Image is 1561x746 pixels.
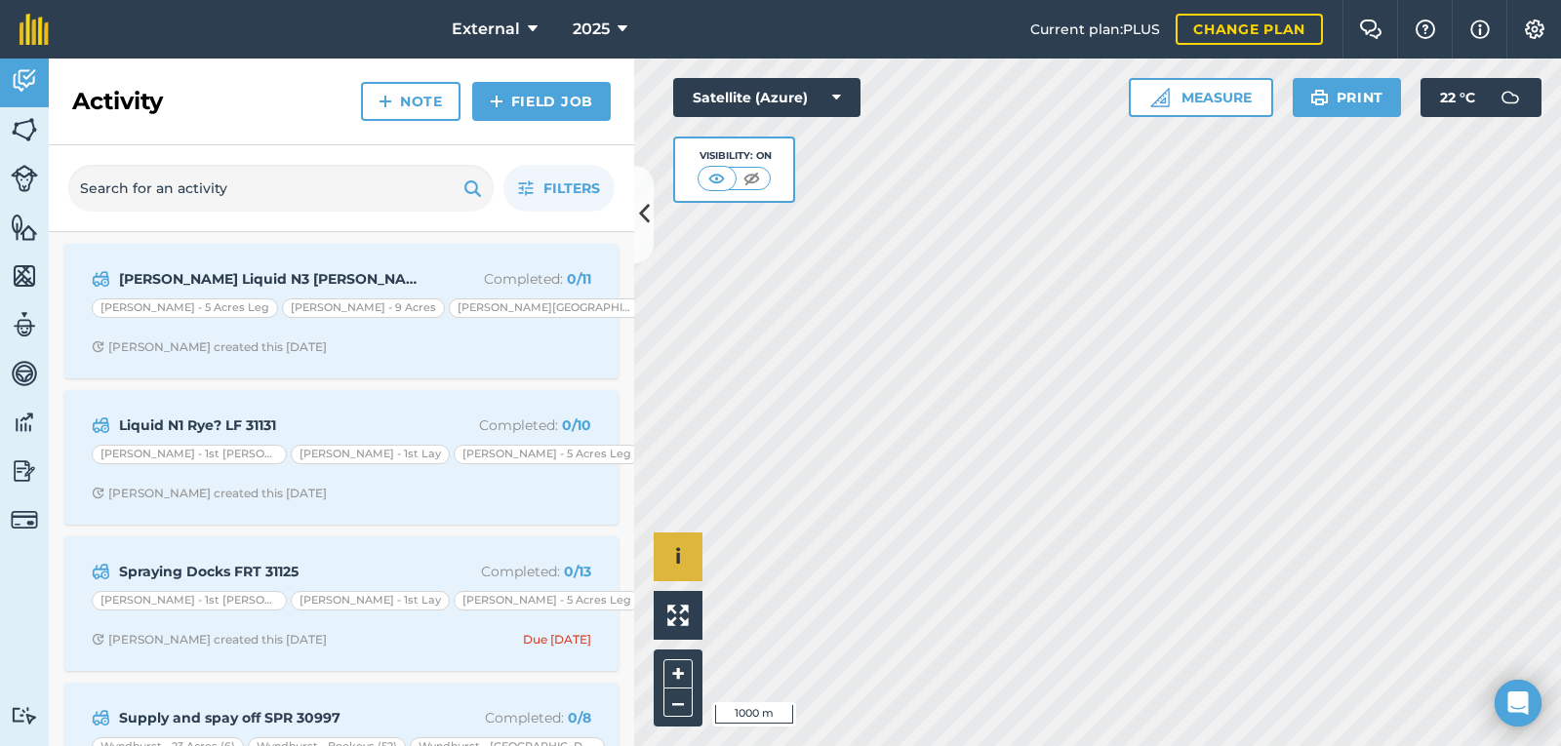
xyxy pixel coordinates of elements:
[92,486,327,501] div: [PERSON_NAME] created this [DATE]
[1293,78,1402,117] button: Print
[673,78,861,117] button: Satellite (Azure)
[562,416,591,434] strong: 0 / 10
[663,659,693,688] button: +
[92,445,287,464] div: [PERSON_NAME] - 1st [PERSON_NAME]
[463,177,482,200] img: svg+xml;base64,PHN2ZyB4bWxucz0iaHR0cDovL3d3dy53My5vcmcvMjAwMC9zdmciIHdpZHRoPSIxOSIgaGVpZ2h0PSIyNC...
[119,268,428,290] strong: [PERSON_NAME] Liquid N3 [PERSON_NAME] 31185
[76,402,607,513] a: Liquid N1 Rye? LF 31131Completed: 0/10[PERSON_NAME] - 1st [PERSON_NAME][PERSON_NAME] - 1st Lay[PE...
[379,90,392,113] img: svg+xml;base64,PHN2ZyB4bWxucz0iaHR0cDovL3d3dy53My5vcmcvMjAwMC9zdmciIHdpZHRoPSIxNCIgaGVpZ2h0PSIyNC...
[20,14,49,45] img: fieldmargin Logo
[92,706,110,729] img: svg+xml;base64,PD94bWwgdmVyc2lvbj0iMS4wIiBlbmNvZGluZz0idXRmLTgiPz4KPCEtLSBHZW5lcmF0b3I6IEFkb2JlIE...
[436,414,591,436] p: Completed :
[1421,78,1541,117] button: 22 °C
[1491,78,1530,117] img: svg+xml;base64,PD94bWwgdmVyc2lvbj0iMS4wIiBlbmNvZGluZz0idXRmLTgiPz4KPCEtLSBHZW5lcmF0b3I6IEFkb2JlIE...
[291,591,450,610] div: [PERSON_NAME] - 1st Lay
[361,82,460,121] a: Note
[503,165,615,212] button: Filters
[92,340,104,353] img: Clock with arrow pointing clockwise
[1440,78,1475,117] span: 22 ° C
[740,169,764,188] img: svg+xml;base64,PHN2ZyB4bWxucz0iaHR0cDovL3d3dy53My5vcmcvMjAwMC9zdmciIHdpZHRoPSI1MCIgaGVpZ2h0PSI0MC...
[11,165,38,192] img: svg+xml;base64,PD94bWwgdmVyc2lvbj0iMS4wIiBlbmNvZGluZz0idXRmLTgiPz4KPCEtLSBHZW5lcmF0b3I6IEFkb2JlIE...
[654,532,702,581] button: i
[76,255,607,367] a: [PERSON_NAME] Liquid N3 [PERSON_NAME] 31185Completed: 0/11[PERSON_NAME] - 5 Acres Leg[PERSON_NAME...
[1129,78,1273,117] button: Measure
[454,445,640,464] div: [PERSON_NAME] - 5 Acres Leg
[119,414,428,436] strong: Liquid N1 Rye? LF 31131
[92,632,327,648] div: [PERSON_NAME] created this [DATE]
[11,456,38,486] img: svg+xml;base64,PD94bWwgdmVyc2lvbj0iMS4wIiBlbmNvZGluZz0idXRmLTgiPz4KPCEtLSBHZW5lcmF0b3I6IEFkb2JlIE...
[92,487,104,499] img: Clock with arrow pointing clockwise
[1359,20,1382,39] img: Two speech bubbles overlapping with the left bubble in the forefront
[452,18,520,41] span: External
[92,339,327,355] div: [PERSON_NAME] created this [DATE]
[76,548,607,659] a: Spraying Docks FRT 31125Completed: 0/13[PERSON_NAME] - 1st [PERSON_NAME][PERSON_NAME] - 1st Lay[P...
[72,86,163,117] h2: Activity
[543,177,600,199] span: Filters
[11,310,38,339] img: svg+xml;base64,PD94bWwgdmVyc2lvbj0iMS4wIiBlbmNvZGluZz0idXRmLTgiPz4KPCEtLSBHZW5lcmF0b3I6IEFkb2JlIE...
[490,90,503,113] img: svg+xml;base64,PHN2ZyB4bWxucz0iaHR0cDovL3d3dy53My5vcmcvMjAwMC9zdmciIHdpZHRoPSIxNCIgaGVpZ2h0PSIyNC...
[119,707,428,728] strong: Supply and spay off SPR 30997
[1495,680,1541,726] div: Open Intercom Messenger
[675,544,681,569] span: i
[454,591,640,610] div: [PERSON_NAME] - 5 Acres Leg
[92,633,104,646] img: Clock with arrow pointing clockwise
[92,267,110,291] img: svg+xml;base64,PD94bWwgdmVyc2lvbj0iMS4wIiBlbmNvZGluZz0idXRmLTgiPz4KPCEtLSBHZW5lcmF0b3I6IEFkb2JlIE...
[282,298,445,318] div: [PERSON_NAME] - 9 Acres
[1030,19,1160,40] span: Current plan : PLUS
[1176,14,1323,45] a: Change plan
[436,268,591,290] p: Completed :
[291,445,450,464] div: [PERSON_NAME] - 1st Lay
[568,709,591,726] strong: 0 / 8
[11,261,38,291] img: svg+xml;base64,PHN2ZyB4bWxucz0iaHR0cDovL3d3dy53My5vcmcvMjAwMC9zdmciIHdpZHRoPSI1NiIgaGVpZ2h0PSI2MC...
[1523,20,1546,39] img: A cog icon
[436,707,591,728] p: Completed :
[472,82,611,121] a: Field Job
[698,148,772,164] div: Visibility: On
[11,506,38,533] img: svg+xml;base64,PD94bWwgdmVyc2lvbj0iMS4wIiBlbmNvZGluZz0idXRmLTgiPz4KPCEtLSBHZW5lcmF0b3I6IEFkb2JlIE...
[449,298,644,318] div: [PERSON_NAME][GEOGRAPHIC_DATA] 2
[564,563,591,580] strong: 0 / 13
[667,605,689,626] img: Four arrows, one pointing top left, one top right, one bottom right and the last bottom left
[1470,18,1490,41] img: svg+xml;base64,PHN2ZyB4bWxucz0iaHR0cDovL3d3dy53My5vcmcvMjAwMC9zdmciIHdpZHRoPSIxNyIgaGVpZ2h0PSIxNy...
[573,18,610,41] span: 2025
[11,359,38,388] img: svg+xml;base64,PD94bWwgdmVyc2lvbj0iMS4wIiBlbmNvZGluZz0idXRmLTgiPz4KPCEtLSBHZW5lcmF0b3I6IEFkb2JlIE...
[1150,88,1170,107] img: Ruler icon
[567,270,591,288] strong: 0 / 11
[119,561,428,582] strong: Spraying Docks FRT 31125
[704,169,729,188] img: svg+xml;base64,PHN2ZyB4bWxucz0iaHR0cDovL3d3dy53My5vcmcvMjAwMC9zdmciIHdpZHRoPSI1MCIgaGVpZ2h0PSI0MC...
[11,66,38,96] img: svg+xml;base64,PD94bWwgdmVyc2lvbj0iMS4wIiBlbmNvZGluZz0idXRmLTgiPz4KPCEtLSBHZW5lcmF0b3I6IEFkb2JlIE...
[11,408,38,437] img: svg+xml;base64,PD94bWwgdmVyc2lvbj0iMS4wIiBlbmNvZGluZz0idXRmLTgiPz4KPCEtLSBHZW5lcmF0b3I6IEFkb2JlIE...
[11,213,38,242] img: svg+xml;base64,PHN2ZyB4bWxucz0iaHR0cDovL3d3dy53My5vcmcvMjAwMC9zdmciIHdpZHRoPSI1NiIgaGVpZ2h0PSI2MC...
[523,632,591,648] div: Due [DATE]
[11,115,38,144] img: svg+xml;base64,PHN2ZyB4bWxucz0iaHR0cDovL3d3dy53My5vcmcvMjAwMC9zdmciIHdpZHRoPSI1NiIgaGVpZ2h0PSI2MC...
[1414,20,1437,39] img: A question mark icon
[92,591,287,610] div: [PERSON_NAME] - 1st [PERSON_NAME]
[68,165,494,212] input: Search for an activity
[663,688,693,717] button: –
[92,413,110,437] img: svg+xml;base64,PD94bWwgdmVyc2lvbj0iMS4wIiBlbmNvZGluZz0idXRmLTgiPz4KPCEtLSBHZW5lcmF0b3I6IEFkb2JlIE...
[92,560,110,583] img: svg+xml;base64,PD94bWwgdmVyc2lvbj0iMS4wIiBlbmNvZGluZz0idXRmLTgiPz4KPCEtLSBHZW5lcmF0b3I6IEFkb2JlIE...
[92,298,278,318] div: [PERSON_NAME] - 5 Acres Leg
[436,561,591,582] p: Completed :
[11,706,38,725] img: svg+xml;base64,PD94bWwgdmVyc2lvbj0iMS4wIiBlbmNvZGluZz0idXRmLTgiPz4KPCEtLSBHZW5lcmF0b3I6IEFkb2JlIE...
[1310,86,1329,109] img: svg+xml;base64,PHN2ZyB4bWxucz0iaHR0cDovL3d3dy53My5vcmcvMjAwMC9zdmciIHdpZHRoPSIxOSIgaGVpZ2h0PSIyNC...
